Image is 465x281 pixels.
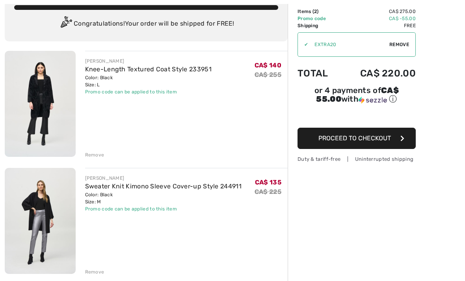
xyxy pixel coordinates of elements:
[14,16,278,32] div: Congratulations! Your order will be shipped for FREE!
[255,188,281,195] s: CA$ 225
[255,61,281,69] span: CA$ 140
[255,179,281,186] span: CA$ 135
[298,22,339,29] td: Shipping
[85,74,212,88] div: Color: Black Size: L
[298,128,416,149] button: Proceed to Checkout
[389,41,409,48] span: Remove
[85,151,104,158] div: Remove
[298,41,308,48] div: ✔
[298,8,339,15] td: Items ( )
[58,16,74,32] img: Congratulation2.svg
[339,22,416,29] td: Free
[308,33,389,56] input: Promo code
[85,205,242,212] div: Promo code can be applied to this item
[85,65,212,73] a: Knee-Length Textured Coat Style 233951
[85,268,104,275] div: Remove
[316,86,399,104] span: CA$ 55.00
[339,8,416,15] td: CA$ 275.00
[298,60,339,87] td: Total
[339,15,416,22] td: CA$ -55.00
[5,168,76,274] img: Sweater Knit Kimono Sleeve Cover-up Style 244911
[85,175,242,182] div: [PERSON_NAME]
[5,51,76,157] img: Knee-Length Textured Coat Style 233951
[85,191,242,205] div: Color: Black Size: M
[298,107,416,125] iframe: PayPal-paypal
[318,134,391,142] span: Proceed to Checkout
[298,87,416,104] div: or 4 payments of with
[298,155,416,163] div: Duty & tariff-free | Uninterrupted shipping
[298,15,339,22] td: Promo code
[359,97,387,104] img: Sezzle
[298,87,416,107] div: or 4 payments ofCA$ 55.00withSezzle Click to learn more about Sezzle
[85,58,212,65] div: [PERSON_NAME]
[255,71,281,78] s: CA$ 255
[339,60,416,87] td: CA$ 220.00
[314,9,317,14] span: 2
[85,88,212,95] div: Promo code can be applied to this item
[85,182,242,190] a: Sweater Knit Kimono Sleeve Cover-up Style 244911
